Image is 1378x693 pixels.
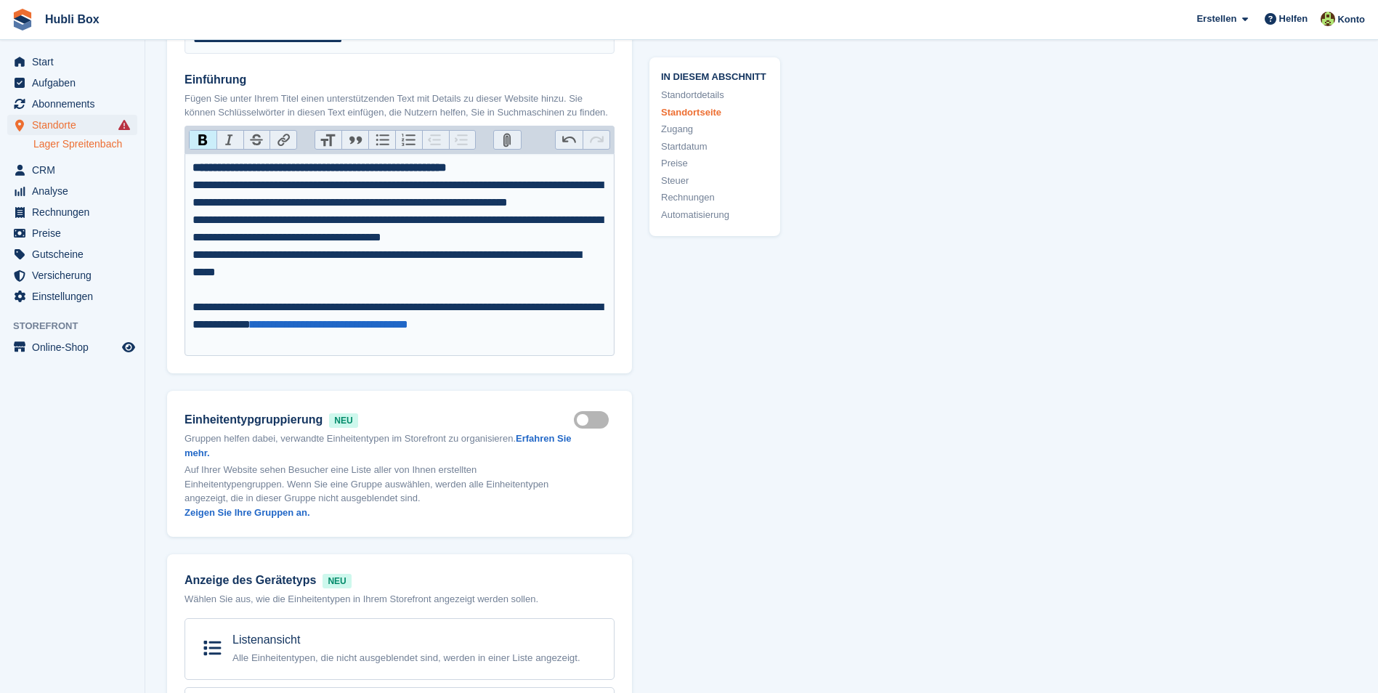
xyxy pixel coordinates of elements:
span: Start [32,52,119,72]
span: Standorte [32,115,119,135]
button: Bullets [368,131,395,150]
button: Link [269,131,296,150]
a: menu [7,286,137,307]
span: Aufgaben [32,73,119,93]
button: Redo [583,131,609,150]
img: Luca Space4you [1321,12,1335,26]
a: menu [7,202,137,222]
span: Preise [32,223,119,243]
span: Einstellungen [32,286,119,307]
span: Versicherung [32,265,119,285]
a: Hubli Box [39,7,105,31]
i: Es sind Fehler bei der Synchronisierung von Smart-Einträgen aufgetreten [118,119,130,131]
button: Undo [556,131,583,150]
label: Einheitentypgruppierung [185,411,574,429]
span: Erstellen [1196,12,1236,26]
span: In diesem Abschnitt [661,68,769,82]
a: menu [7,160,137,180]
trix-editor: Einführung [185,153,615,356]
span: Storefront [13,319,145,333]
label: Einführung [185,71,615,89]
a: Automatisierung [661,207,769,222]
div: Anzeige des Gerätetyps [185,572,615,589]
span: Online-Shop [32,337,119,357]
button: Quote [341,131,368,150]
small: Alle Einheitentypen, die nicht ausgeblendet sind, werden in einer Liste angezeigt. [232,652,580,663]
span: CRM [32,160,119,180]
a: menu [7,244,137,264]
a: Preise [661,156,769,171]
a: Erfahren Sie mehr. [185,433,572,458]
a: menu [7,265,137,285]
a: Standortseite [661,105,769,119]
a: Vorschau-Shop [120,339,137,356]
a: menu [7,52,137,72]
span: Abonnements [32,94,119,114]
a: menu [7,94,137,114]
span: Rechnungen [32,202,119,222]
p: Auf Ihrer Website sehen Besucher eine Liste aller von Ihnen erstellten Einheitentypengruppen. Wen... [185,463,574,519]
span: Helfen [1279,12,1308,26]
button: Bold [190,131,216,150]
img: stora-icon-8386f47178a22dfd0bd8f6a31ec36ba5ce8667c1dd55bd0f319d3a0aa187defe.svg [12,9,33,31]
a: Standortdetails [661,88,769,102]
span: Gutscheine [32,244,119,264]
button: Attach Files [494,131,521,150]
p: Wählen Sie aus, wie die Einheitentypen in Ihrem Storefront angezeigt werden sollen. [185,592,615,607]
a: Zeigen Sie Ihre Gruppen an. [185,507,310,518]
button: Heading [315,131,342,150]
span: NEU [323,574,351,588]
button: Decrease Level [422,131,449,150]
a: Startdatum [661,139,769,153]
a: menu [7,181,137,201]
a: Zugang [661,122,769,137]
button: Numbers [395,131,422,150]
p: Fügen Sie unter Ihrem Titel einen unterstützenden Text mit Details zu dieser Website hinzu. Sie k... [185,92,615,120]
a: Speisekarte [7,337,137,357]
span: Analyse [32,181,119,201]
a: menu [7,223,137,243]
a: menu [7,115,137,135]
span: NEU [329,413,357,428]
a: menu [7,73,137,93]
a: Steuer [661,173,769,187]
span: Konto [1337,12,1365,27]
button: Increase Level [449,131,476,150]
label: Show groups on storefront [574,418,615,421]
button: Strikethrough [243,131,270,150]
span: Listenansicht [232,633,300,646]
a: Rechnungen [661,190,769,205]
a: Lager Spreitenbach [33,137,137,151]
button: Italic [216,131,243,150]
p: Gruppen helfen dabei, verwandte Einheitentypen im Storefront zu organisieren. [185,431,574,460]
